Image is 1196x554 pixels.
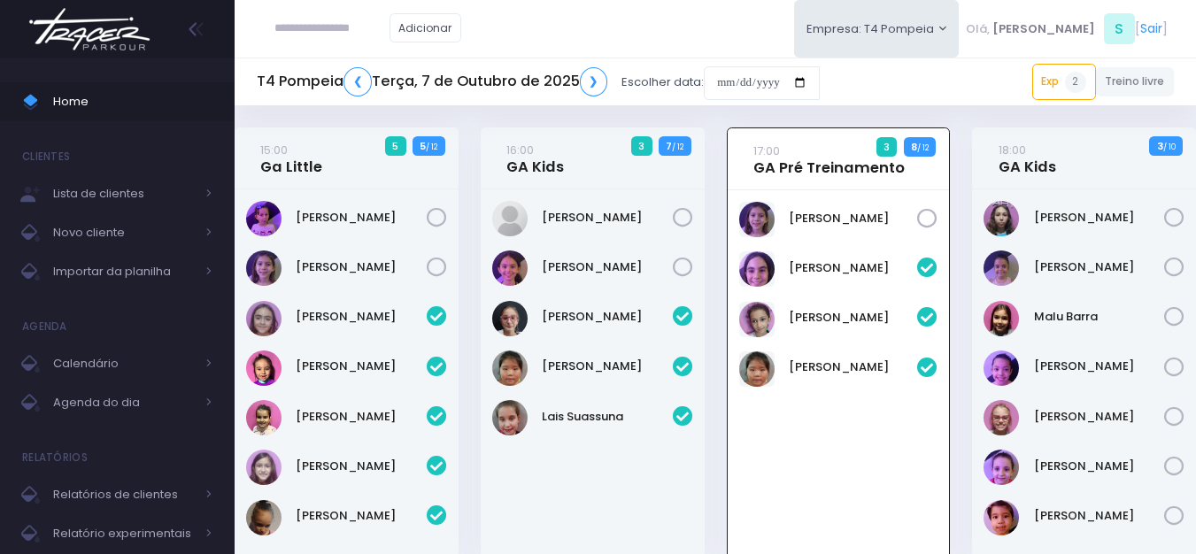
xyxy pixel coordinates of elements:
a: [PERSON_NAME] [542,358,673,375]
span: Home [53,90,212,113]
img: Eloah Meneguim Tenorio [246,301,282,336]
small: / 12 [917,142,929,153]
a: [PERSON_NAME] [296,258,427,276]
span: 2 [1065,72,1086,93]
img: Sophia Crispi Marques dos Santos [246,500,282,535]
img: Nina amorim [984,350,1019,386]
img: Lara Souza [492,250,528,286]
img: Malu Barra Guirro [984,301,1019,336]
a: ❯ [580,67,608,96]
a: [PERSON_NAME] [296,458,427,475]
img: Yumi Muller [984,500,1019,535]
strong: 8 [911,140,917,154]
a: [PERSON_NAME] [1034,258,1165,276]
span: S [1104,13,1135,44]
span: 3 [631,136,652,156]
a: [PERSON_NAME] [296,308,427,326]
img: Júlia Ayumi Tiba [492,350,528,386]
strong: 3 [1157,139,1163,153]
span: Relatório experimentais [53,522,195,545]
span: 5 [385,136,406,156]
span: Olá, [966,20,990,38]
a: [PERSON_NAME] [542,209,673,227]
a: Malu Barra [1034,308,1165,326]
span: 3 [876,137,898,157]
img: Beatriz Ribeiro [492,201,528,236]
a: [PERSON_NAME] [1034,458,1165,475]
div: Escolher data: [257,62,820,103]
img: Olívia Marconato Pizzo [246,450,282,485]
img: Ivy Miki Miessa Guadanuci [739,302,775,337]
img: Antonella Rossi Paes Previtalli [739,251,775,287]
a: 16:00GA Kids [506,141,564,176]
h5: T4 Pompeia Terça, 7 de Outubro de 2025 [257,67,607,96]
a: [PERSON_NAME] [789,259,918,277]
span: Novo cliente [53,221,195,244]
img: Paola baldin Barreto Armentano [984,400,1019,435]
a: 17:00GA Pré Treinamento [753,142,905,177]
img: Antonella Zappa Marques [246,250,282,286]
h4: Relatórios [22,440,88,475]
small: / 10 [1163,142,1176,152]
strong: 7 [666,139,672,153]
a: Sair [1140,19,1162,38]
a: [PERSON_NAME] [296,209,427,227]
strong: 5 [420,139,426,153]
img: LIZ WHITAKER DE ALMEIDA BORGES [984,250,1019,286]
a: Exp2 [1032,64,1096,99]
a: Treino livre [1096,67,1175,96]
small: 15:00 [260,142,288,158]
small: / 12 [672,142,683,152]
img: Alice Mattos [246,201,282,236]
a: ❮ [343,67,372,96]
span: Agenda do dia [53,391,195,414]
img: Filomena Caruso Grano [984,201,1019,236]
span: Calendário [53,352,195,375]
span: Lista de clientes [53,182,195,205]
span: [PERSON_NAME] [992,20,1095,38]
img: Rafaella Westphalen Porto Ravasi [984,450,1019,485]
img: Júlia Ayumi Tiba [739,351,775,387]
a: [PERSON_NAME] [542,308,673,326]
img: Júlia Meneguim Merlo [246,350,282,386]
a: [PERSON_NAME] [789,210,918,227]
div: [ ] [959,9,1174,49]
a: [PERSON_NAME] [1034,358,1165,375]
a: [PERSON_NAME] [1034,408,1165,426]
a: [PERSON_NAME] [1034,507,1165,525]
a: Adicionar [390,13,462,42]
a: [PERSON_NAME] [296,358,427,375]
img: Antonella Zappa Marques [739,202,775,237]
small: 16:00 [506,142,534,158]
a: [PERSON_NAME] [789,309,918,327]
a: 15:00Ga Little [260,141,322,176]
h4: Clientes [22,139,70,174]
a: [PERSON_NAME] [789,358,918,376]
a: [PERSON_NAME] [1034,209,1165,227]
small: 17:00 [753,142,780,159]
img: Julia Abrell Ribeiro [492,301,528,336]
h4: Agenda [22,309,67,344]
a: [PERSON_NAME] [296,507,427,525]
small: 18:00 [999,142,1026,158]
a: 18:00GA Kids [999,141,1056,176]
img: Lais Suassuna [492,400,528,435]
a: [PERSON_NAME] [296,408,427,426]
span: Importar da planilha [53,260,195,283]
small: / 12 [426,142,437,152]
a: Lais Suassuna [542,408,673,426]
img: Nicole Esteves Fabri [246,400,282,435]
a: [PERSON_NAME] [542,258,673,276]
span: Relatórios de clientes [53,483,195,506]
